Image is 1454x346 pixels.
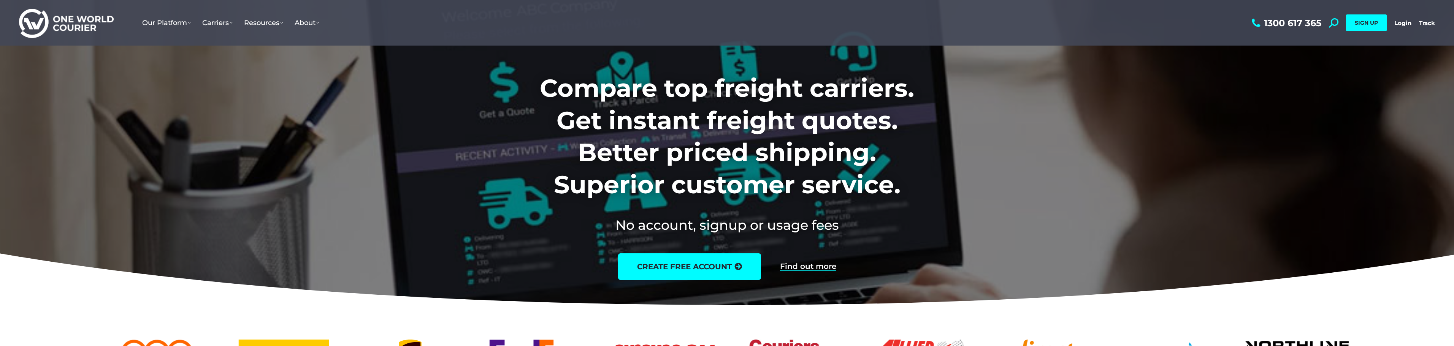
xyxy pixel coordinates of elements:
h1: Compare top freight carriers. Get instant freight quotes. Better priced shipping. Superior custom... [490,72,964,201]
h2: No account, signup or usage fees [490,216,964,234]
span: SIGN UP [1355,19,1378,26]
a: create free account [618,253,761,280]
a: Carriers [197,11,238,35]
span: Carriers [202,19,233,27]
a: Login [1394,19,1411,27]
a: About [289,11,325,35]
a: 1300 617 365 [1250,18,1321,28]
a: Find out more [780,262,836,271]
a: Our Platform [136,11,197,35]
span: About [295,19,319,27]
span: Our Platform [142,19,191,27]
a: Track [1419,19,1435,27]
img: One World Courier [19,8,114,38]
span: Resources [244,19,283,27]
a: Resources [238,11,289,35]
a: SIGN UP [1346,14,1387,31]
